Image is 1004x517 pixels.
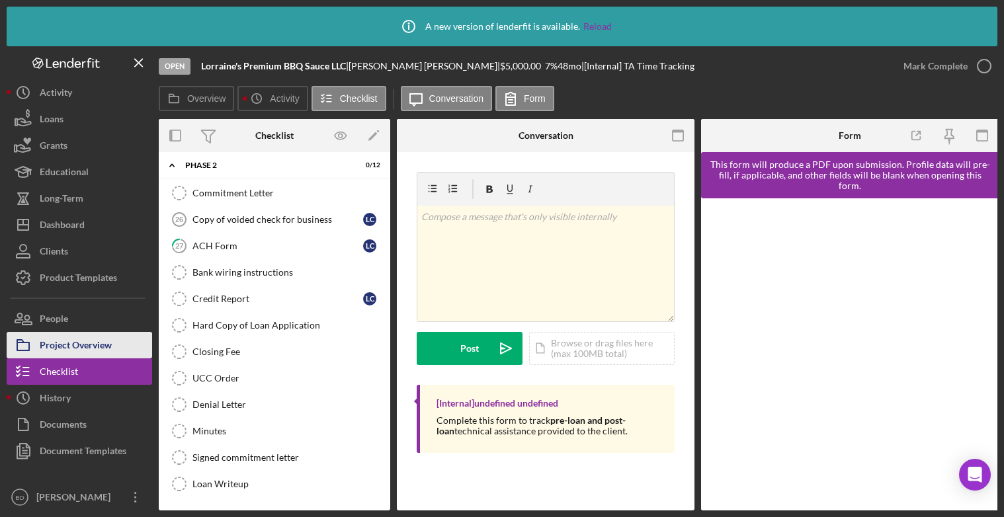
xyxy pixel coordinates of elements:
[165,391,384,418] a: Denial Letter
[165,286,384,312] a: Credit ReportLC
[187,93,226,104] label: Overview
[7,305,152,332] button: People
[192,452,383,463] div: Signed commitment letter
[40,411,87,441] div: Documents
[40,358,78,388] div: Checklist
[363,239,376,253] div: L C
[33,484,119,514] div: [PERSON_NAME]
[429,93,484,104] label: Conversation
[312,86,386,111] button: Checklist
[545,61,558,71] div: 7 %
[7,264,152,291] button: Product Templates
[349,61,500,71] div: [PERSON_NAME] [PERSON_NAME] |
[340,93,378,104] label: Checklist
[159,58,190,75] div: Open
[558,61,581,71] div: 48 mo
[714,212,987,497] iframe: Lenderfit form
[192,267,383,278] div: Bank wiring instructions
[356,161,380,169] div: 0 / 12
[165,180,384,206] a: Commitment Letter
[890,53,997,79] button: Mark Complete
[524,93,546,104] label: Form
[581,61,694,71] div: | [Internal] TA Time Tracking
[165,365,384,391] a: UCC Order
[401,86,493,111] button: Conversation
[165,312,384,338] a: Hard Copy of Loan Application
[192,426,383,436] div: Minutes
[165,206,384,233] a: 26Copy of voided check for businessLC
[185,161,347,169] div: Phase 2
[519,130,573,141] div: Conversation
[417,332,523,365] button: Post
[363,292,376,305] div: L C
[165,471,384,497] a: Loan Writeup
[237,86,308,111] button: Activity
[159,86,234,111] button: Overview
[40,332,112,362] div: Project Overview
[192,479,383,489] div: Loan Writeup
[201,61,349,71] div: |
[165,338,384,365] a: Closing Fee
[959,459,991,491] div: Open Intercom Messenger
[192,373,383,383] div: UCC Order
[165,418,384,444] a: Minutes
[165,444,384,471] a: Signed commitment letter
[15,494,24,501] text: BD
[40,385,71,415] div: History
[201,60,346,71] b: Lorraine's Premium BBQ Sauce LLC
[437,398,558,409] div: [Internal] undefined undefined
[7,438,152,464] button: Document Templates
[7,484,152,510] button: BD[PERSON_NAME]
[40,305,68,335] div: People
[192,399,383,410] div: Denial Letter
[192,214,363,225] div: Copy of voided check for business
[270,93,299,104] label: Activity
[392,10,612,43] div: A new version of lenderfit is available.
[7,385,152,411] button: History
[192,188,383,198] div: Commitment Letter
[192,294,363,304] div: Credit Report
[500,61,545,71] div: $5,000.00
[495,86,554,111] button: Form
[7,332,152,358] button: Project Overview
[839,130,861,141] div: Form
[903,53,968,79] div: Mark Complete
[165,259,384,286] a: Bank wiring instructions
[437,415,626,436] strong: pre-loan and post-loan
[192,320,383,331] div: Hard Copy of Loan Application
[165,233,384,259] a: 27ACH FormLC
[40,438,126,467] div: Document Templates
[7,411,152,438] button: Documents
[708,159,992,191] div: This form will produce a PDF upon submission. Profile data will pre-fill, if applicable, and othe...
[7,358,152,385] button: Checklist
[363,213,376,226] div: L C
[460,332,479,365] div: Post
[192,346,383,357] div: Closing Fee
[583,21,612,32] a: Reload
